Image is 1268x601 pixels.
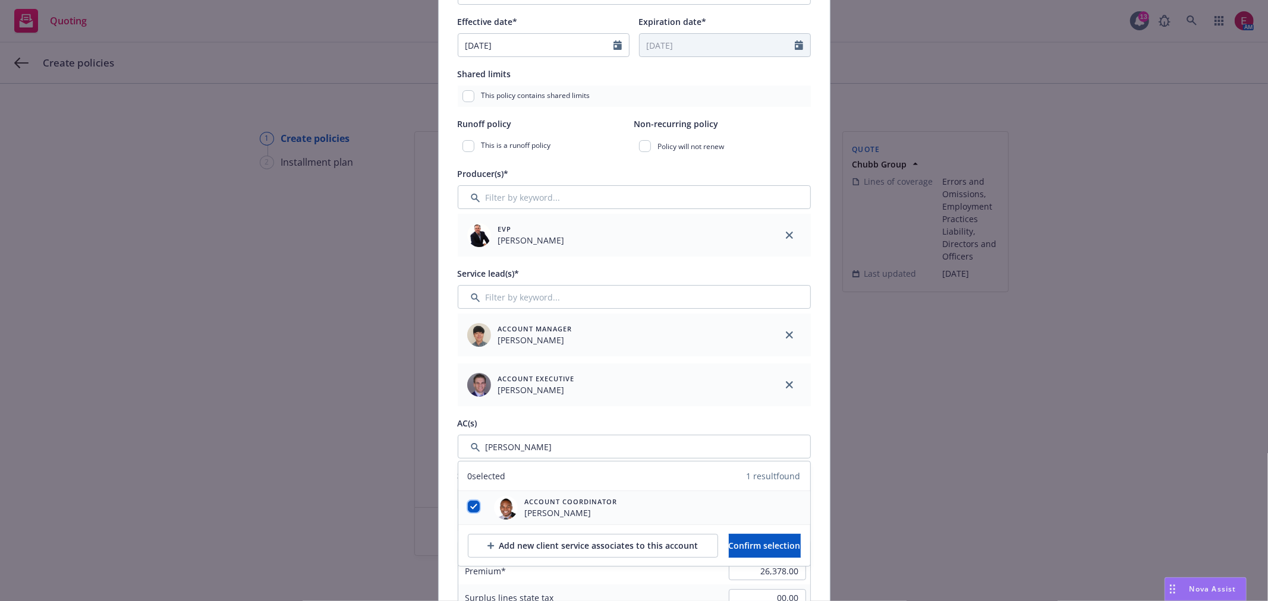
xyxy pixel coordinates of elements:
[458,417,477,429] span: AC(s)
[467,323,491,347] img: employee photo
[498,324,572,334] span: Account Manager
[525,507,618,519] span: [PERSON_NAME]
[1190,584,1236,594] span: Nova Assist
[458,268,520,279] span: Service lead(s)*
[458,185,811,209] input: Filter by keyword...
[468,534,718,558] button: Add new client service associates to this account
[465,565,506,577] span: Premium
[458,34,613,56] input: MM/DD/YYYY
[458,68,511,80] span: Shared limits
[458,135,634,157] div: This is a runoff policy
[458,168,509,179] span: Producer(s)*
[782,228,797,242] a: close
[640,34,795,56] input: MM/DD/YYYY
[729,562,806,580] input: 0.00
[498,384,575,396] span: [PERSON_NAME]
[498,334,572,346] span: [PERSON_NAME]
[498,224,565,234] span: EVP
[458,16,518,27] span: Effective date*
[1165,578,1180,600] div: Drag to move
[1165,577,1247,601] button: Nova Assist
[639,16,707,27] span: Expiration date*
[458,86,811,107] div: This policy contains shared limits
[494,496,518,520] img: employee photo
[467,223,491,247] img: employee photo
[498,374,575,384] span: Account Executive
[795,40,803,50] svg: Calendar
[782,328,797,342] a: close
[458,285,811,309] input: Filter by keyword...
[525,496,618,507] span: Account Coordinator
[747,470,801,482] span: 1 result found
[782,378,797,392] a: close
[458,118,512,129] span: Runoff policy
[613,40,622,50] svg: Calendar
[729,540,801,551] span: Confirm selection
[487,534,698,557] div: Add new client service associates to this account
[498,234,565,246] span: [PERSON_NAME]
[467,373,491,397] img: employee photo
[634,135,811,157] div: Policy will not renew
[458,435,811,458] input: Filter by keyword...
[729,534,801,558] button: Confirm selection
[634,118,719,129] span: Non-recurring policy
[468,470,506,482] span: 0 selected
